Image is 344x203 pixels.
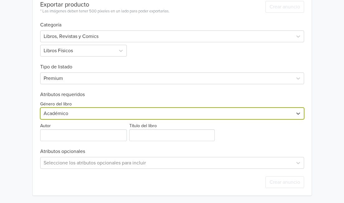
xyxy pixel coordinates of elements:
h6: Atributos opcionales [40,149,304,155]
label: Género del libro [40,101,72,108]
div: * Las imágenes deben tener 500 píxeles en un lado para poder exportarlas. [40,8,170,15]
h6: Categoría [40,15,304,28]
label: Autor [40,122,51,129]
label: Título del libro [129,122,157,129]
h6: Tipo de listado [40,57,304,70]
div: Exportar producto [40,1,170,8]
button: Crear anuncio [265,1,304,13]
h6: Atributos requeridos [40,92,304,98]
button: Crear anuncio [265,176,304,188]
